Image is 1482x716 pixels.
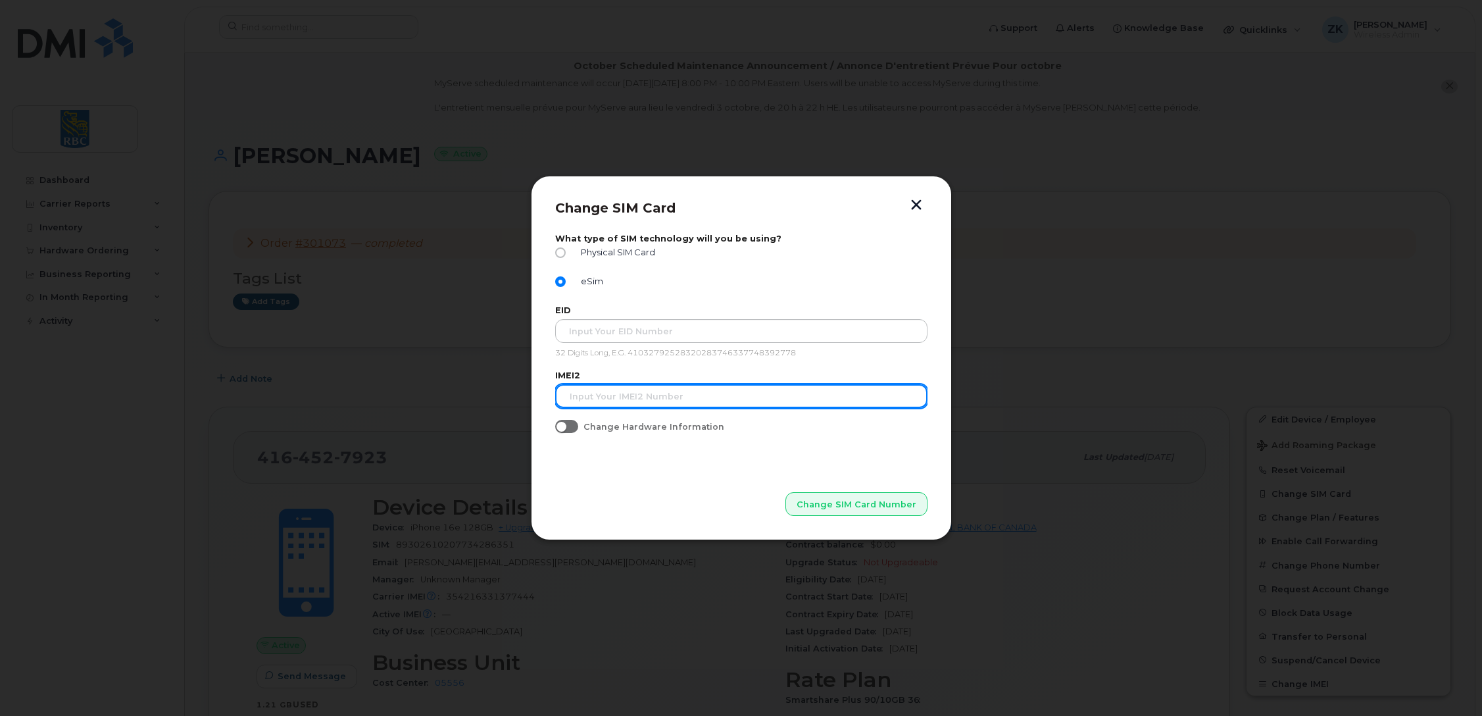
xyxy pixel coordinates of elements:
[555,420,566,430] input: Change Hardware Information
[555,276,566,287] input: eSim
[555,247,566,258] input: Physical SIM Card
[555,348,927,359] p: 32 Digits Long, E.G. 41032792528320283746337748392778
[785,492,927,516] button: Change SIM Card Number
[576,276,604,286] span: eSim
[555,200,676,216] span: Change SIM Card
[555,305,927,315] label: EID
[576,247,656,257] span: Physical SIM Card
[583,422,724,432] span: Change Hardware Information
[555,371,927,380] label: IMEI2
[555,234,927,243] label: What type of SIM technology will you be using?
[797,498,916,511] span: Change SIM Card Number
[555,319,927,343] input: Input Your EID Number
[555,384,927,408] input: Input your IMEI2 Number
